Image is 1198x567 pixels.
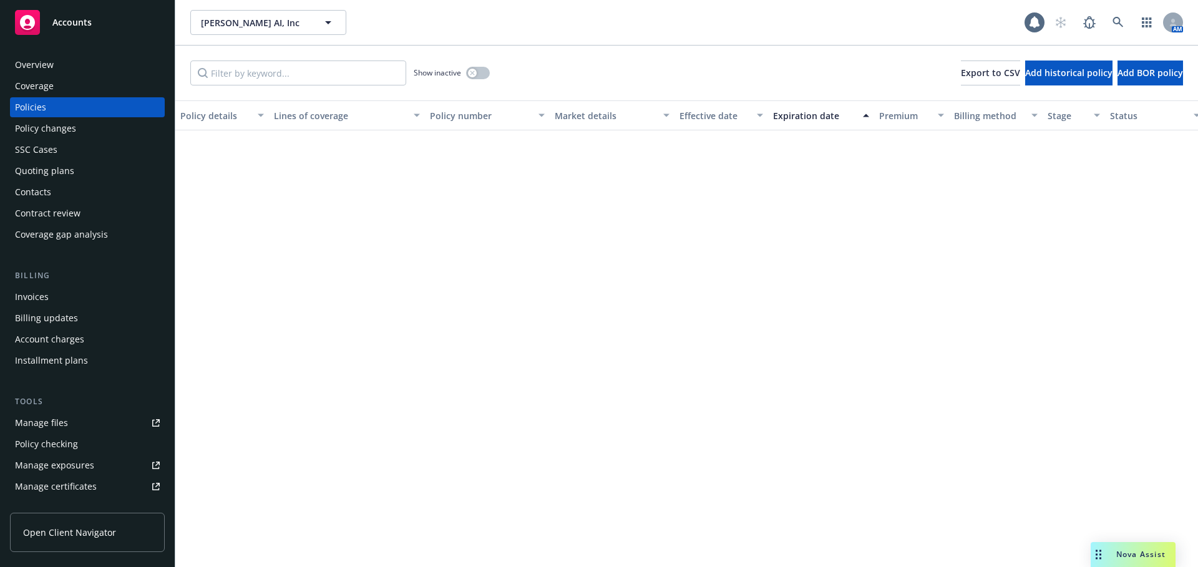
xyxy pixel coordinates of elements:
div: Premium [879,109,930,122]
a: Policy changes [10,119,165,138]
button: Add BOR policy [1118,61,1183,85]
div: Policy checking [15,434,78,454]
button: Export to CSV [961,61,1020,85]
div: Policy changes [15,119,76,138]
button: Market details [550,100,674,130]
button: Expiration date [768,100,874,130]
a: Invoices [10,287,165,307]
div: Quoting plans [15,161,74,181]
div: Tools [10,395,165,408]
button: Policy details [175,100,269,130]
button: Premium [874,100,949,130]
button: [PERSON_NAME] AI, Inc [190,10,346,35]
div: Drag to move [1091,542,1106,567]
a: Overview [10,55,165,75]
div: Stage [1048,109,1086,122]
div: Billing method [954,109,1024,122]
span: Nova Assist [1116,549,1166,560]
div: Installment plans [15,351,88,371]
div: Manage claims [15,498,78,518]
div: Manage certificates [15,477,97,497]
a: Quoting plans [10,161,165,181]
a: Manage files [10,413,165,433]
div: Policy number [430,109,531,122]
div: Manage files [15,413,68,433]
span: Accounts [52,17,92,27]
span: Show inactive [414,67,461,78]
a: Search [1106,10,1131,35]
a: Manage exposures [10,455,165,475]
button: Policy number [425,100,550,130]
div: Lines of coverage [274,109,406,122]
div: Expiration date [773,109,855,122]
a: SSC Cases [10,140,165,160]
div: Status [1110,109,1186,122]
button: Billing method [949,100,1043,130]
a: Report a Bug [1077,10,1102,35]
span: Add historical policy [1025,67,1113,79]
a: Policies [10,97,165,117]
button: Add historical policy [1025,61,1113,85]
div: Contacts [15,182,51,202]
div: Invoices [15,287,49,307]
div: Account charges [15,329,84,349]
div: Manage exposures [15,455,94,475]
div: Policies [15,97,46,117]
div: Coverage gap analysis [15,225,108,245]
button: Stage [1043,100,1105,130]
input: Filter by keyword... [190,61,406,85]
a: Contacts [10,182,165,202]
div: Billing [10,269,165,282]
button: Lines of coverage [269,100,425,130]
span: Add BOR policy [1118,67,1183,79]
a: Coverage [10,76,165,96]
span: Open Client Navigator [23,526,116,539]
div: Policy details [180,109,250,122]
div: SSC Cases [15,140,57,160]
a: Coverage gap analysis [10,225,165,245]
div: Effective date [679,109,749,122]
div: Contract review [15,203,80,223]
a: Contract review [10,203,165,223]
a: Policy checking [10,434,165,454]
button: Nova Assist [1091,542,1176,567]
a: Accounts [10,5,165,40]
a: Manage claims [10,498,165,518]
a: Switch app [1134,10,1159,35]
div: Billing updates [15,308,78,328]
button: Effective date [674,100,768,130]
div: Overview [15,55,54,75]
a: Start snowing [1048,10,1073,35]
span: Export to CSV [961,67,1020,79]
a: Installment plans [10,351,165,371]
a: Account charges [10,329,165,349]
span: [PERSON_NAME] AI, Inc [201,16,309,29]
a: Manage certificates [10,477,165,497]
div: Market details [555,109,656,122]
a: Billing updates [10,308,165,328]
div: Coverage [15,76,54,96]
